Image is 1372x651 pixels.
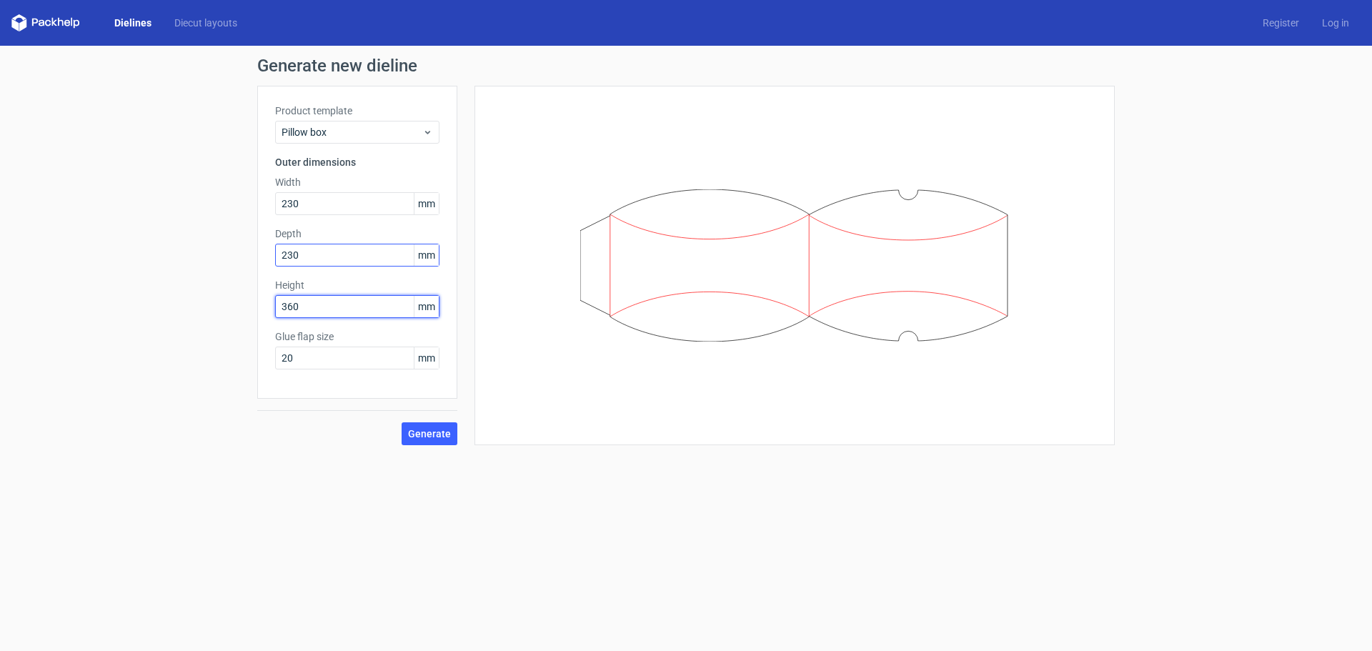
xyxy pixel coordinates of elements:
[1251,16,1311,30] a: Register
[414,347,439,369] span: mm
[1311,16,1361,30] a: Log in
[103,16,163,30] a: Dielines
[275,175,439,189] label: Width
[414,193,439,214] span: mm
[275,227,439,241] label: Depth
[275,104,439,118] label: Product template
[275,329,439,344] label: Glue flap size
[414,296,439,317] span: mm
[257,57,1115,74] h1: Generate new dieline
[408,429,451,439] span: Generate
[275,278,439,292] label: Height
[414,244,439,266] span: mm
[282,125,422,139] span: Pillow box
[163,16,249,30] a: Diecut layouts
[402,422,457,445] button: Generate
[275,155,439,169] h3: Outer dimensions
